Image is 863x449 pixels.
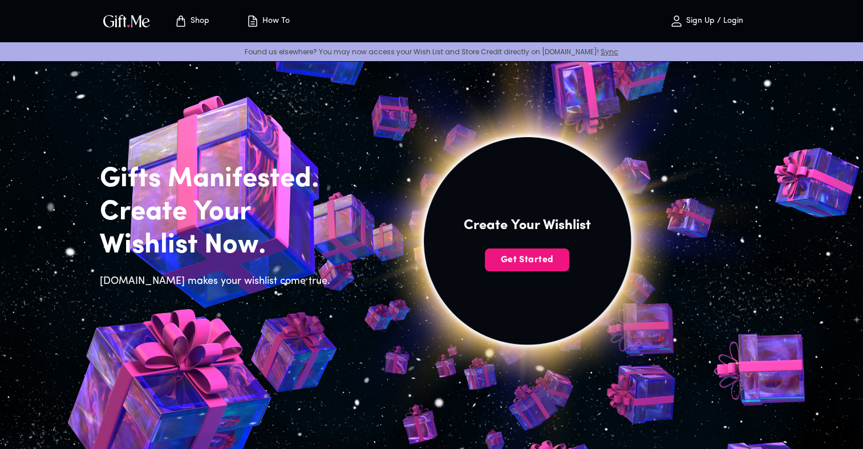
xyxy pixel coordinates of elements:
h2: Create Your [100,196,337,229]
span: Get Started [485,254,569,266]
button: GiftMe Logo [100,14,153,28]
button: Get Started [485,248,569,271]
h4: Create Your Wishlist [464,217,591,235]
p: Found us elsewhere? You may now access your Wish List and Store Credit directly on [DOMAIN_NAME]! [9,47,854,57]
button: How To [237,3,299,39]
h2: Gifts Manifested. [100,163,337,196]
img: how-to.svg [246,14,260,28]
button: Sign Up / Login [650,3,764,39]
img: GiftMe Logo [101,13,152,29]
a: Sync [601,47,618,57]
h6: [DOMAIN_NAME] makes your wishlist come true. [100,274,337,290]
button: Store page [160,3,223,39]
p: Shop [188,17,209,26]
h2: Wishlist Now. [100,229,337,262]
p: Sign Up / Login [683,17,743,26]
p: How To [260,17,290,26]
